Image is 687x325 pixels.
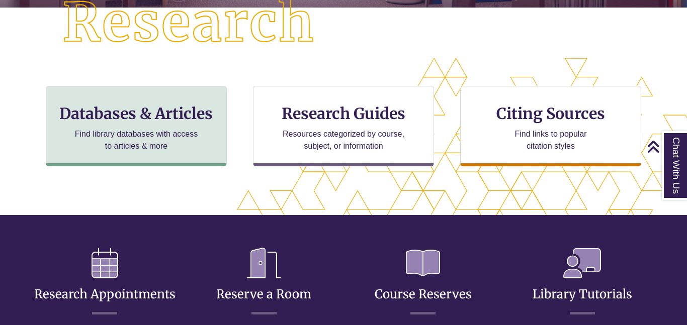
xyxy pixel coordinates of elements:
h3: Research Guides [262,104,425,123]
a: Reserve a Room [216,262,311,302]
a: Course Reserves [375,262,472,302]
p: Resources categorized by course, subject, or information [278,128,409,152]
a: Citing Sources Find links to popular citation styles [460,86,641,166]
h3: Citing Sources [489,104,612,123]
a: Library Tutorials [533,262,632,302]
h3: Databases & Articles [54,104,218,123]
a: Back to Top [647,140,684,153]
p: Find library databases with access to articles & more [71,128,202,152]
a: Databases & Articles Find library databases with access to articles & more [46,86,227,166]
a: Research Appointments [34,262,176,302]
a: Research Guides Resources categorized by course, subject, or information [253,86,434,166]
p: Find links to popular citation styles [502,128,600,152]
